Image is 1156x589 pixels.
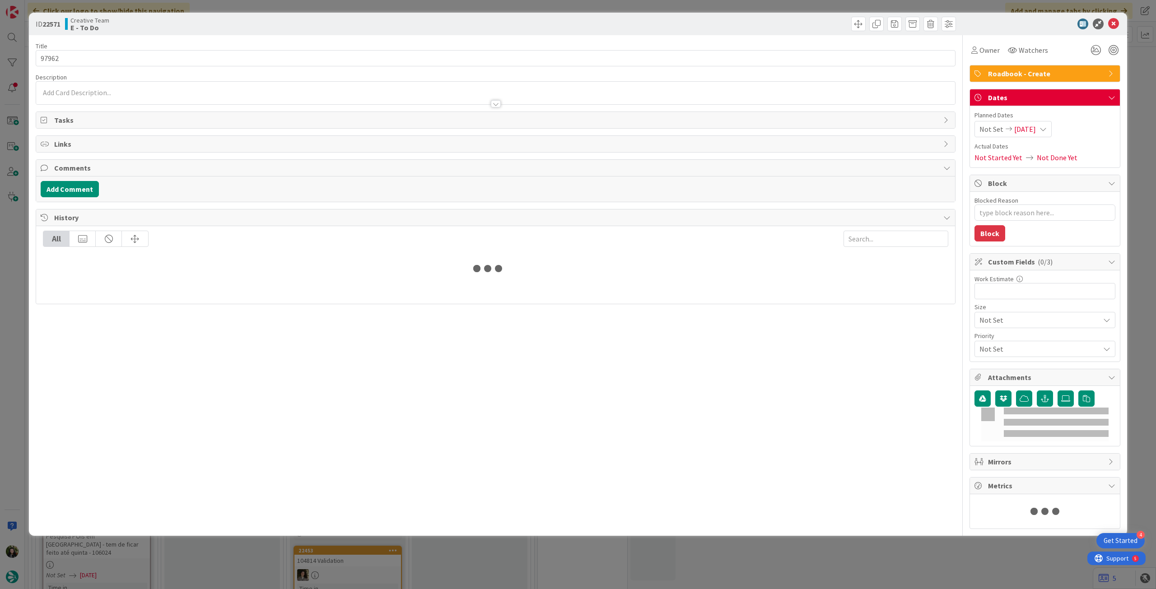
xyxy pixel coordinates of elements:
[70,17,109,24] span: Creative Team
[974,152,1022,163] span: Not Started Yet
[974,225,1005,241] button: Block
[54,139,939,149] span: Links
[1014,124,1036,134] span: [DATE]
[41,181,99,197] button: Add Comment
[47,4,49,11] div: 5
[988,92,1104,103] span: Dates
[979,343,1095,355] span: Not Set
[1037,152,1077,163] span: Not Done Yet
[988,372,1104,383] span: Attachments
[988,256,1104,267] span: Custom Fields
[1137,531,1145,539] div: 4
[974,304,1115,310] div: Size
[988,456,1104,467] span: Mirrors
[54,162,939,173] span: Comments
[974,111,1115,120] span: Planned Dates
[974,275,1014,283] label: Work Estimate
[988,480,1104,491] span: Metrics
[19,1,41,12] span: Support
[979,45,1000,56] span: Owner
[974,333,1115,339] div: Priority
[54,115,939,125] span: Tasks
[988,178,1104,189] span: Block
[43,231,70,246] div: All
[1038,257,1053,266] span: ( 0/3 )
[36,73,67,81] span: Description
[988,68,1104,79] span: Roadbook - Create
[979,314,1095,326] span: Not Set
[974,142,1115,151] span: Actual Dates
[1019,45,1048,56] span: Watchers
[1096,533,1145,548] div: Open Get Started checklist, remaining modules: 4
[70,24,109,31] b: E - To Do
[36,50,956,66] input: type card name here...
[42,19,61,28] b: 22571
[974,196,1018,204] label: Blocked Reason
[54,212,939,223] span: History
[1104,536,1137,545] div: Get Started
[36,42,47,50] label: Title
[36,19,61,29] span: ID
[979,124,1003,134] span: Not Set
[844,231,948,247] input: Search...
